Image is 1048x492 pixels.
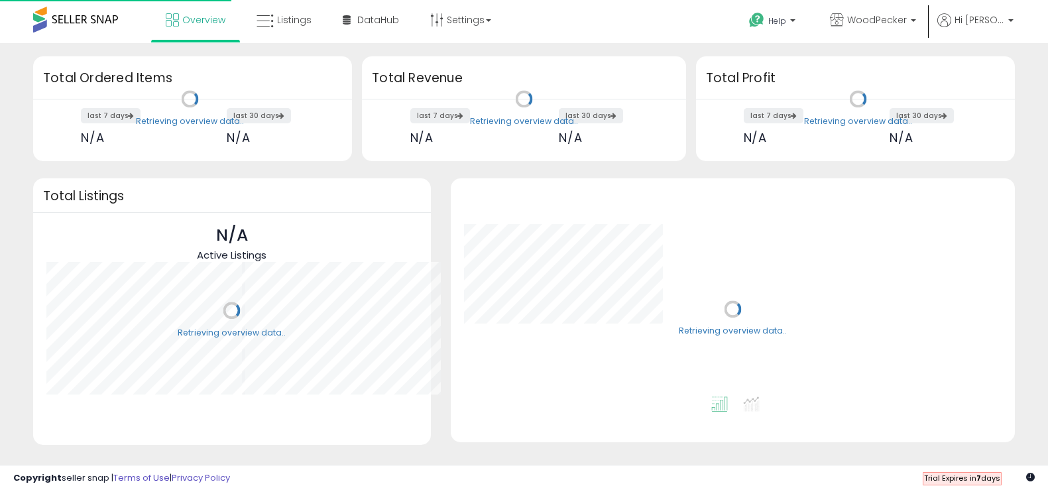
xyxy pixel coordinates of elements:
a: Terms of Use [113,471,170,484]
div: Retrieving overview data.. [136,115,244,127]
span: DataHub [357,13,399,27]
span: Help [768,15,786,27]
div: seller snap | | [13,472,230,485]
i: Get Help [748,12,765,29]
strong: Copyright [13,471,62,484]
a: Help [738,2,809,43]
b: 7 [976,473,981,483]
a: Hi [PERSON_NAME] [937,13,1014,43]
span: WoodPecker [847,13,907,27]
span: Overview [182,13,225,27]
a: Privacy Policy [172,471,230,484]
div: Retrieving overview data.. [679,326,787,338]
span: Trial Expires in days [924,473,1000,483]
div: Retrieving overview data.. [178,327,286,339]
div: Retrieving overview data.. [470,115,578,127]
span: Listings [277,13,312,27]
span: Hi [PERSON_NAME] [955,13,1004,27]
div: Retrieving overview data.. [804,115,912,127]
